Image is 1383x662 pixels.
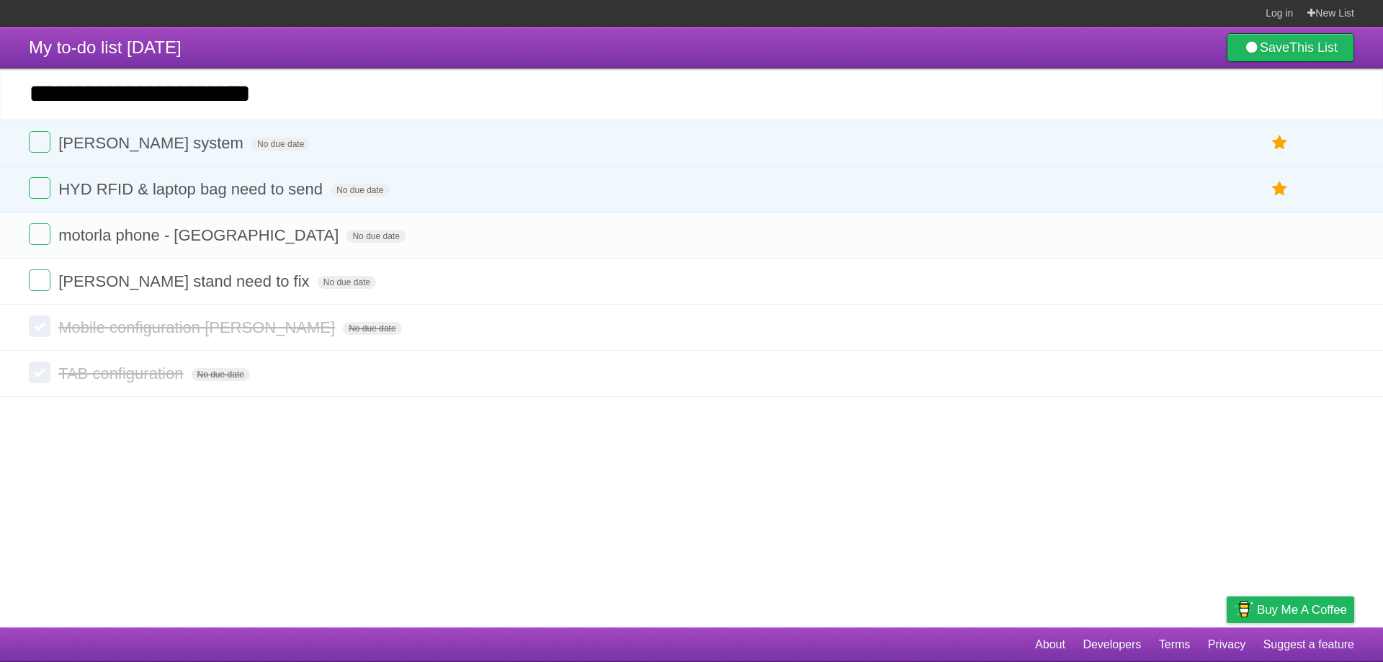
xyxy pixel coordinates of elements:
span: No due date [318,276,376,289]
span: No due date [343,322,401,335]
span: HYD RFID & laptop bag need to send [58,180,326,198]
label: Done [29,131,50,153]
b: This List [1289,40,1338,55]
span: No due date [192,368,250,381]
span: No due date [251,138,310,151]
a: About [1035,631,1065,658]
a: Buy me a coffee [1227,596,1354,623]
label: Done [29,177,50,199]
span: [PERSON_NAME] stand need to fix [58,272,313,290]
label: Done [29,316,50,337]
label: Star task [1266,131,1294,155]
span: TAB configuration [58,364,187,383]
img: Buy me a coffee [1234,597,1253,622]
span: motorla phone - [GEOGRAPHIC_DATA] [58,226,342,244]
span: Buy me a coffee [1257,597,1347,622]
a: SaveThis List [1227,33,1354,62]
span: No due date [331,184,389,197]
span: Mobile configuration [PERSON_NAME] [58,318,339,336]
label: Done [29,362,50,383]
span: [PERSON_NAME] system [58,134,247,152]
label: Done [29,223,50,245]
label: Done [29,269,50,291]
a: Privacy [1208,631,1245,658]
span: No due date [346,230,405,243]
a: Terms [1159,631,1191,658]
span: My to-do list [DATE] [29,37,182,57]
a: Developers [1083,631,1141,658]
label: Star task [1266,177,1294,201]
a: Suggest a feature [1263,631,1354,658]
